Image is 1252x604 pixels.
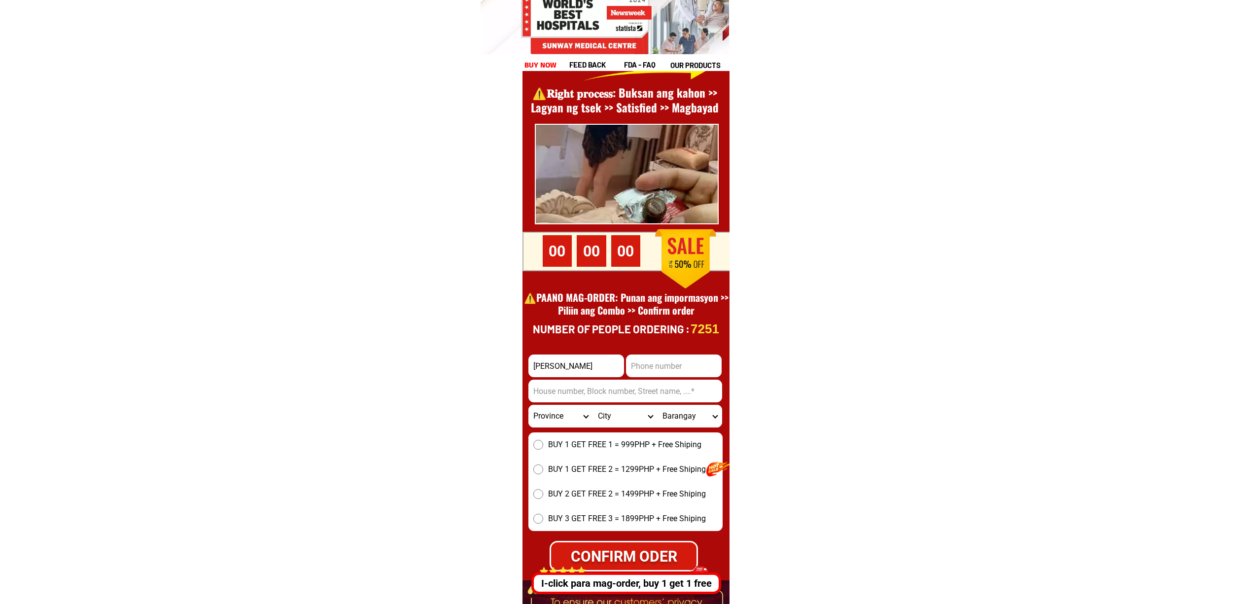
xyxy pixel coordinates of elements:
h1: buy now [525,60,556,71]
h1: ⚠️️𝐑𝐢𝐠𝐡𝐭 𝐩𝐫𝐨𝐜𝐞𝐬𝐬: Buksan ang kahon >> Lagyan ng tsek >> Satisfied >> Magbayad [518,86,732,115]
input: Input full_name [528,355,624,377]
span: BUY 2 GET FREE 2 = 1499PHP + Free Shiping [548,488,706,500]
span: BUY 1 GET FREE 1 = 999PHP + Free Shiping [548,439,701,451]
input: BUY 3 GET FREE 3 = 1899PHP + Free Shiping [533,514,543,524]
h1: our products [670,60,728,71]
input: BUY 1 GET FREE 1 = 999PHP + Free Shiping [533,440,543,450]
div: CONFIRM ODER [551,545,696,567]
div: I-click para mag-order, buy 1 get 1 free [532,576,716,591]
h1: fda - FAQ [624,59,679,71]
p: 7251 [692,321,719,337]
h1: feed back [569,59,623,71]
select: Select district [593,405,658,427]
input: BUY 2 GET FREE 2 = 1499PHP + Free Shiping [533,489,543,499]
h1: ⚠️️PAANO MAG-ORDER: Punan ang impormasyon >> Piliin ang Combo >> Confirm order [523,291,729,329]
span: BUY 3 GET FREE 3 = 1899PHP + Free Shiping [548,513,706,525]
span: BUY 1 GET FREE 2 = 1299PHP + Free Shiping [548,463,706,475]
input: BUY 1 GET FREE 2 = 1299PHP + Free Shiping [533,464,543,474]
input: Input address [528,380,722,402]
input: Input phone_number [626,355,722,377]
select: Select province [528,405,593,427]
select: Select commune [658,405,722,427]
